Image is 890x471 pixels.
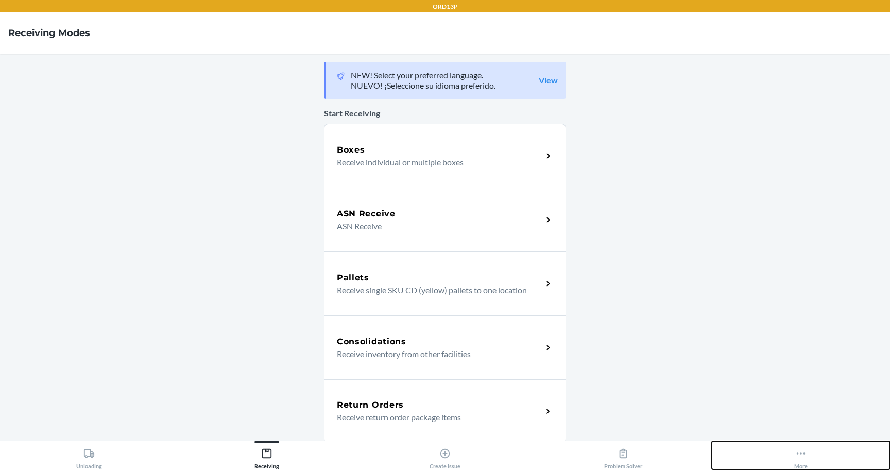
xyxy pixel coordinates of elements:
[324,379,566,443] a: Return OrdersReceive return order package items
[324,315,566,379] a: ConsolidationsReceive inventory from other facilities
[337,144,365,156] h5: Boxes
[8,26,90,40] h4: Receiving Modes
[337,411,534,424] p: Receive return order package items
[337,335,406,348] h5: Consolidations
[356,441,534,469] button: Create Issue
[337,208,396,220] h5: ASN Receive
[351,80,495,91] p: NUEVO! ¡Seleccione su idioma preferido.
[337,220,534,232] p: ASN Receive
[337,156,534,169] p: Receive individual or multiple boxes
[178,441,356,469] button: Receiving
[337,272,369,284] h5: Pallets
[433,2,458,11] p: ORD13P
[351,70,495,80] p: NEW! Select your preferred language.
[430,444,460,469] div: Create Issue
[324,188,566,251] a: ASN ReceiveASN Receive
[604,444,642,469] div: Problem Solver
[324,107,566,120] p: Start Receiving
[539,75,558,86] a: View
[254,444,279,469] div: Receiving
[324,251,566,315] a: PalletsReceive single SKU CD (yellow) pallets to one location
[534,441,712,469] button: Problem Solver
[337,399,404,411] h5: Return Orders
[324,124,566,188] a: BoxesReceive individual or multiple boxes
[337,284,534,296] p: Receive single SKU CD (yellow) pallets to one location
[76,444,102,469] div: Unloading
[712,441,890,469] button: More
[337,348,534,360] p: Receive inventory from other facilities
[794,444,808,469] div: More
